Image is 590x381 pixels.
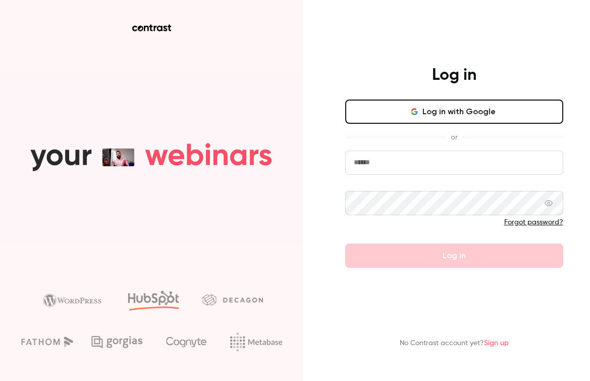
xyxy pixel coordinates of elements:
a: Forgot password? [504,219,563,226]
p: No Contrast account yet? [400,338,509,349]
a: Sign up [484,340,509,347]
h4: Log in [432,65,476,85]
span: or [446,132,462,142]
img: decagon [202,294,263,305]
button: Log in with Google [345,100,563,124]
